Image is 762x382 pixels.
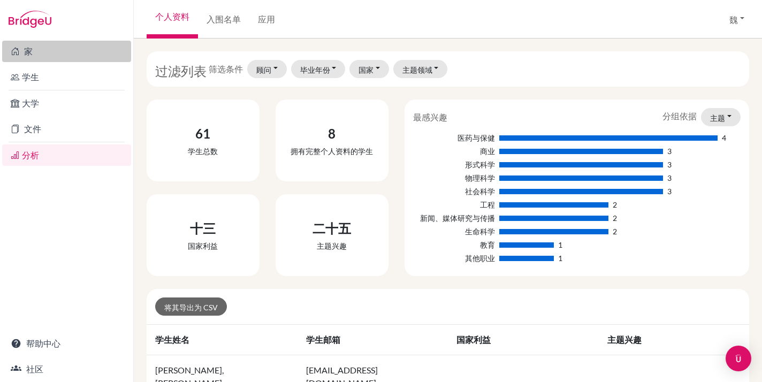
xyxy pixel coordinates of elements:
[247,60,287,78] button: 顾问
[613,200,617,209] font: 2
[667,173,672,182] font: 3
[209,64,243,74] font: 筛选条件
[155,297,227,316] a: 将其导出为 CSV
[701,108,741,126] button: 主题
[22,72,39,82] font: 学生
[465,160,495,169] font: 形式科学
[413,112,447,122] font: 最感兴趣
[667,147,672,156] font: 3
[188,147,218,156] font: 学生总数
[155,63,207,76] font: 过滤列表
[480,240,495,249] font: 教育
[300,65,330,74] font: 毕业年份
[722,133,726,142] font: 4
[328,126,336,141] font: 8
[2,41,131,62] a: 家
[2,144,131,166] a: 分析
[465,254,495,263] font: 其他职业
[558,240,562,249] font: 1
[729,14,738,25] font: 魏
[667,160,672,169] font: 3
[164,303,218,312] font: 将其导出为 CSV
[402,65,432,74] font: 主题领域
[465,187,495,196] font: 社会科学
[456,334,491,345] font: 国家利益
[207,14,241,24] font: 入围名单
[667,187,672,196] font: 3
[22,150,39,160] font: 分析
[558,254,562,263] font: 1
[613,227,617,236] font: 2
[317,241,347,250] font: 主题兴趣
[349,60,389,78] button: 国家
[458,133,495,142] font: 医药与保健
[9,11,51,28] img: Bridge-U
[195,126,210,141] font: 61
[2,93,131,114] a: 大学
[291,147,373,156] font: 拥有完整个人资料的学生
[306,334,340,345] font: 学生邮箱
[291,60,346,78] button: 毕业年份
[2,118,131,140] a: 文件
[726,346,751,371] div: 打开 Intercom Messenger
[190,220,216,236] font: 十三
[258,14,275,24] font: 应用
[480,147,495,156] font: 商业
[465,227,495,236] font: 生命科学
[359,65,374,74] font: 国家
[2,66,131,88] a: 学生
[24,124,41,134] font: 文件
[2,358,131,380] a: 社区
[155,334,189,345] font: 学生姓名
[465,173,495,182] font: 物理科学
[613,213,617,223] font: 2
[662,111,697,121] font: 分组依据
[24,46,33,56] font: 家
[2,333,131,354] a: 帮助中心
[710,113,725,123] font: 主题
[22,98,39,108] font: 大学
[420,213,495,223] font: 新闻、媒体研究与传播
[26,338,60,348] font: 帮助中心
[607,334,642,345] font: 主题兴趣
[188,241,218,250] font: 国家利益
[725,8,749,30] button: 魏
[26,364,43,374] font: 社区
[155,11,189,21] font: 个人资料
[480,200,495,209] font: 工程
[256,65,271,74] font: 顾问
[393,60,448,78] button: 主题领域
[313,220,351,236] font: 二十五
